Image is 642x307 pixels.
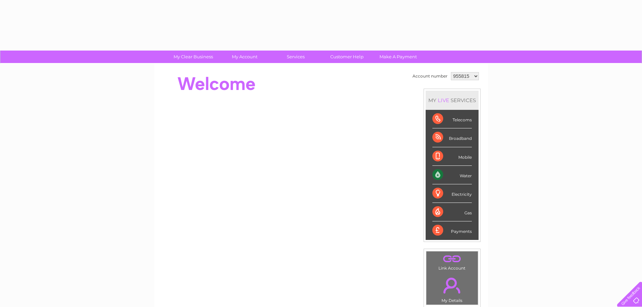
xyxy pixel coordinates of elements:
[217,51,272,63] a: My Account
[165,51,221,63] a: My Clear Business
[436,97,451,103] div: LIVE
[370,51,426,63] a: Make A Payment
[432,110,472,128] div: Telecoms
[426,251,478,272] td: Link Account
[411,70,449,82] td: Account number
[432,166,472,184] div: Water
[432,203,472,221] div: Gas
[432,147,472,166] div: Mobile
[268,51,324,63] a: Services
[432,184,472,203] div: Electricity
[319,51,375,63] a: Customer Help
[428,274,476,297] a: .
[428,253,476,265] a: .
[426,91,479,110] div: MY SERVICES
[426,272,478,305] td: My Details
[432,221,472,240] div: Payments
[432,128,472,147] div: Broadband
